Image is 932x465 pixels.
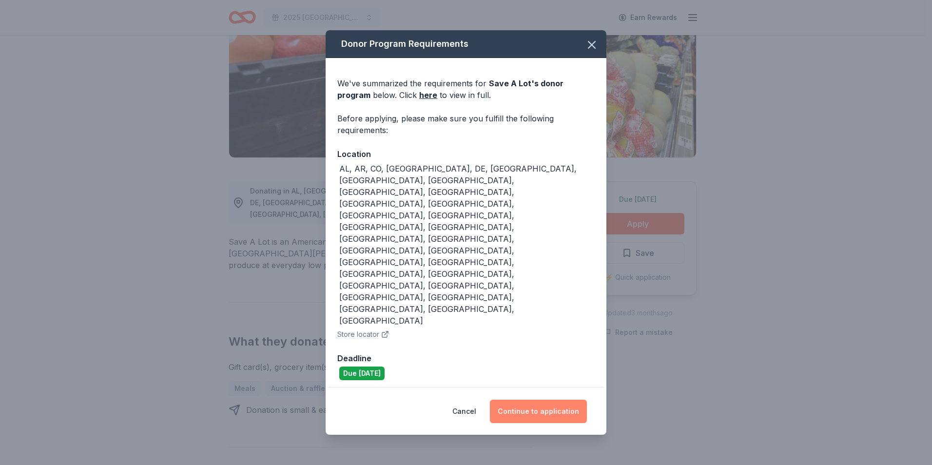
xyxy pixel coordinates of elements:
[339,367,385,380] div: Due [DATE]
[337,148,595,160] div: Location
[337,329,389,340] button: Store locator
[337,77,595,101] div: We've summarized the requirements for below. Click to view in full.
[326,30,606,58] div: Donor Program Requirements
[419,89,437,101] a: here
[337,113,595,136] div: Before applying, please make sure you fulfill the following requirements:
[452,400,476,423] button: Cancel
[337,352,595,365] div: Deadline
[490,400,587,423] button: Continue to application
[339,163,595,327] div: AL, AR, CO, [GEOGRAPHIC_DATA], DE, [GEOGRAPHIC_DATA], [GEOGRAPHIC_DATA], [GEOGRAPHIC_DATA], [GEOG...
